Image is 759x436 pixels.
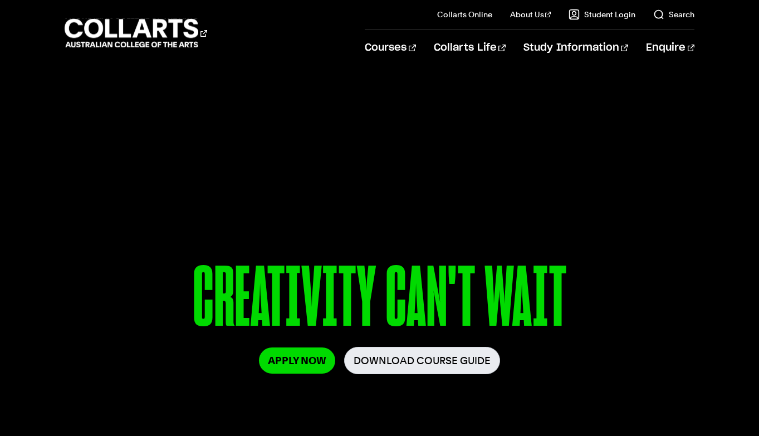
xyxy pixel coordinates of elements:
a: About Us [510,9,551,20]
a: Study Information [523,30,628,66]
a: Download Course Guide [344,347,500,374]
a: Enquire [646,30,694,66]
a: Collarts Life [434,30,506,66]
a: Apply Now [259,347,335,374]
a: Search [653,9,694,20]
a: Student Login [569,9,635,20]
a: Courses [365,30,415,66]
a: Collarts Online [437,9,492,20]
div: Go to homepage [65,17,207,49]
p: CREATIVITY CAN'T WAIT [65,255,694,347]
